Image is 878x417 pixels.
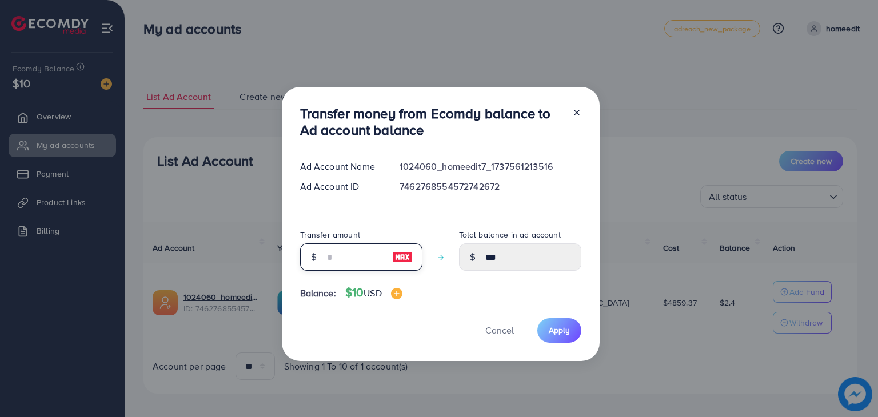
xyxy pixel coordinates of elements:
[390,160,590,173] div: 1024060_homeedit7_1737561213516
[537,318,581,343] button: Apply
[345,286,402,300] h4: $10
[364,287,381,299] span: USD
[291,180,391,193] div: Ad Account ID
[300,229,360,240] label: Transfer amount
[485,324,514,336] span: Cancel
[471,318,528,343] button: Cancel
[300,105,563,138] h3: Transfer money from Ecomdy balance to Ad account balance
[300,287,336,300] span: Balance:
[392,250,413,264] img: image
[459,229,561,240] label: Total balance in ad account
[549,324,570,336] span: Apply
[291,160,391,173] div: Ad Account Name
[391,288,402,299] img: image
[390,180,590,193] div: 7462768554572742672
